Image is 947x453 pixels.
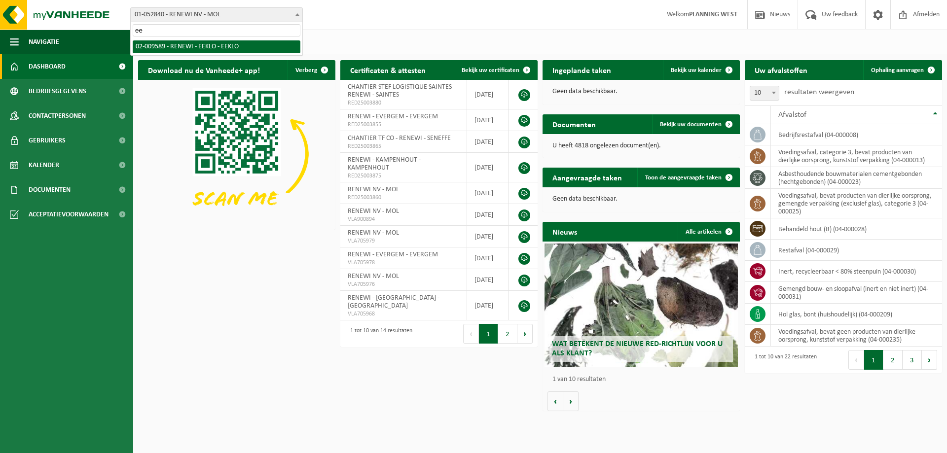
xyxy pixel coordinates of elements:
[348,99,459,107] span: RED25003880
[348,121,459,129] span: RED25003855
[864,350,883,370] button: 1
[131,8,302,22] span: 01-052840 - RENEWI NV - MOL
[29,54,66,79] span: Dashboard
[138,80,335,228] img: Download de VHEPlus App
[771,189,942,218] td: voedingsafval, bevat producten van dierlijke oorsprong, gemengde verpakking (exclusief glas), cat...
[348,186,399,193] span: RENEWI NV - MOL
[778,111,806,119] span: Afvalstof
[462,67,519,73] span: Bekijk uw certificaten
[863,60,941,80] a: Ophaling aanvragen
[637,168,739,187] a: Toon de aangevraagde taken
[922,350,937,370] button: Next
[543,114,606,134] h2: Documenten
[479,324,498,344] button: 1
[750,86,779,100] span: 10
[771,124,942,145] td: bedrijfsrestafval (04-000008)
[467,182,509,204] td: [DATE]
[348,156,421,172] span: RENEWI - KAMPENHOUT - KAMPENHOUT
[348,273,399,280] span: RENEWI NV - MOL
[348,113,438,120] span: RENEWI - EVERGEM - EVERGEM
[467,153,509,182] td: [DATE]
[467,204,509,226] td: [DATE]
[543,60,621,79] h2: Ingeplande taken
[295,67,317,73] span: Verberg
[340,60,436,79] h2: Certificaten & attesten
[645,174,722,181] span: Toon de aangevraagde taken
[678,222,739,242] a: Alle artikelen
[784,88,854,96] label: resultaten weergeven
[543,222,587,241] h2: Nieuws
[552,376,735,383] p: 1 van 10 resultaten
[552,340,723,357] span: Wat betekent de nieuwe RED-richtlijn voor u als klant?
[345,323,412,345] div: 1 tot 10 van 14 resultaten
[138,60,270,79] h2: Download nu de Vanheede+ app!
[288,60,334,80] button: Verberg
[671,67,722,73] span: Bekijk uw kalender
[750,349,817,371] div: 1 tot 10 van 22 resultaten
[348,229,399,237] span: RENEWI NV - MOL
[663,60,739,80] a: Bekijk uw kalender
[660,121,722,128] span: Bekijk uw documenten
[467,80,509,109] td: [DATE]
[29,79,86,104] span: Bedrijfsgegevens
[552,88,730,95] p: Geen data beschikbaar.
[467,247,509,269] td: [DATE]
[29,177,71,202] span: Documenten
[771,167,942,189] td: asbesthoudende bouwmaterialen cementgebonden (hechtgebonden) (04-000023)
[543,168,632,187] h2: Aangevraagde taken
[348,310,459,318] span: VLA705968
[545,244,738,367] a: Wat betekent de nieuwe RED-richtlijn voor u als klant?
[771,304,942,325] td: hol glas, bont (huishoudelijk) (04-000209)
[750,86,779,101] span: 10
[771,261,942,282] td: inert, recycleerbaar < 80% steenpuin (04-000030)
[547,391,563,411] button: Vorige
[745,60,817,79] h2: Uw afvalstoffen
[771,282,942,304] td: gemengd bouw- en sloopafval (inert en niet inert) (04-000031)
[348,172,459,180] span: RED25003875
[552,196,730,203] p: Geen data beschikbaar.
[467,109,509,131] td: [DATE]
[348,215,459,223] span: VLA900894
[903,350,922,370] button: 3
[883,350,903,370] button: 2
[348,135,451,142] span: CHANTIER TF CO - RENEWI - SENEFFE
[348,237,459,245] span: VLA705979
[467,291,509,320] td: [DATE]
[348,142,459,150] span: RED25003865
[454,60,537,80] a: Bekijk uw certificaten
[652,114,739,134] a: Bekijk uw documenten
[871,67,924,73] span: Ophaling aanvragen
[29,128,66,153] span: Gebruikers
[517,324,533,344] button: Next
[467,226,509,247] td: [DATE]
[771,240,942,261] td: restafval (04-000029)
[771,325,942,347] td: voedingsafval, bevat geen producten van dierlijke oorsprong, kunststof verpakking (04-000235)
[348,259,459,267] span: VLA705978
[29,202,109,227] span: Acceptatievoorwaarden
[498,324,517,344] button: 2
[348,294,439,310] span: RENEWI - [GEOGRAPHIC_DATA] - [GEOGRAPHIC_DATA]
[348,83,454,99] span: CHANTIER STEF LOGISTIQUE SAINTES- RENEWI - SAINTES
[348,194,459,202] span: RED25003860
[467,131,509,153] td: [DATE]
[689,11,737,18] strong: PLANNING WEST
[29,104,86,128] span: Contactpersonen
[563,391,579,411] button: Volgende
[130,7,303,22] span: 01-052840 - RENEWI NV - MOL
[348,208,399,215] span: RENEWI NV - MOL
[467,269,509,291] td: [DATE]
[552,142,730,149] p: U heeft 4818 ongelezen document(en).
[463,324,479,344] button: Previous
[771,145,942,167] td: voedingsafval, categorie 3, bevat producten van dierlijke oorsprong, kunststof verpakking (04-000...
[848,350,864,370] button: Previous
[771,218,942,240] td: behandeld hout (B) (04-000028)
[348,251,438,258] span: RENEWI - EVERGEM - EVERGEM
[29,153,59,177] span: Kalender
[348,280,459,288] span: VLA705976
[133,40,300,53] li: 02-009589 - RENEWI - EEKLO - EEKLO
[29,30,59,54] span: Navigatie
